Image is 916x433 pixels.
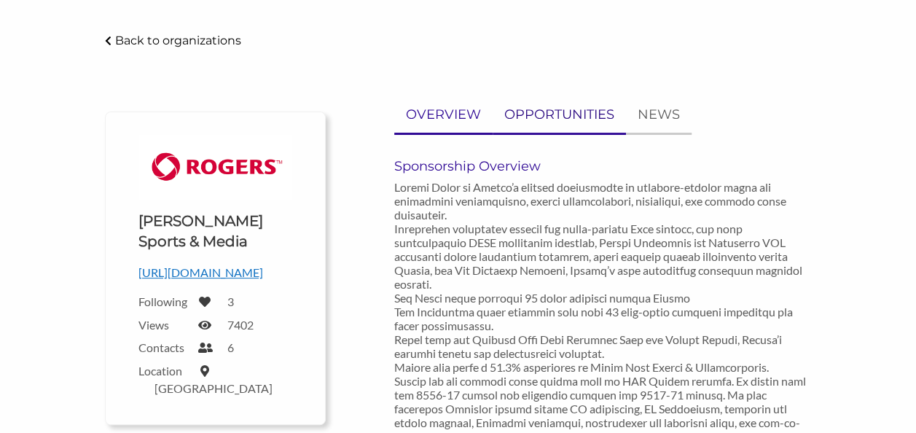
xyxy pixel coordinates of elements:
[154,381,273,395] label: [GEOGRAPHIC_DATA]
[394,158,812,174] h6: Sponsorship Overview
[406,104,481,125] p: OVERVIEW
[227,340,234,354] label: 6
[138,318,189,332] label: Views
[115,34,241,47] p: Back to organizations
[138,134,292,200] img: Rogers Sports and Media Logo
[504,104,614,125] p: OPPORTUNITIES
[138,263,292,282] p: [URL][DOMAIN_NAME]
[638,104,680,125] p: NEWS
[227,318,254,332] label: 7402
[138,364,189,378] label: Location
[227,294,234,308] label: 3
[138,211,292,251] h1: [PERSON_NAME] Sports & Media
[138,294,189,308] label: Following
[138,340,189,354] label: Contacts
